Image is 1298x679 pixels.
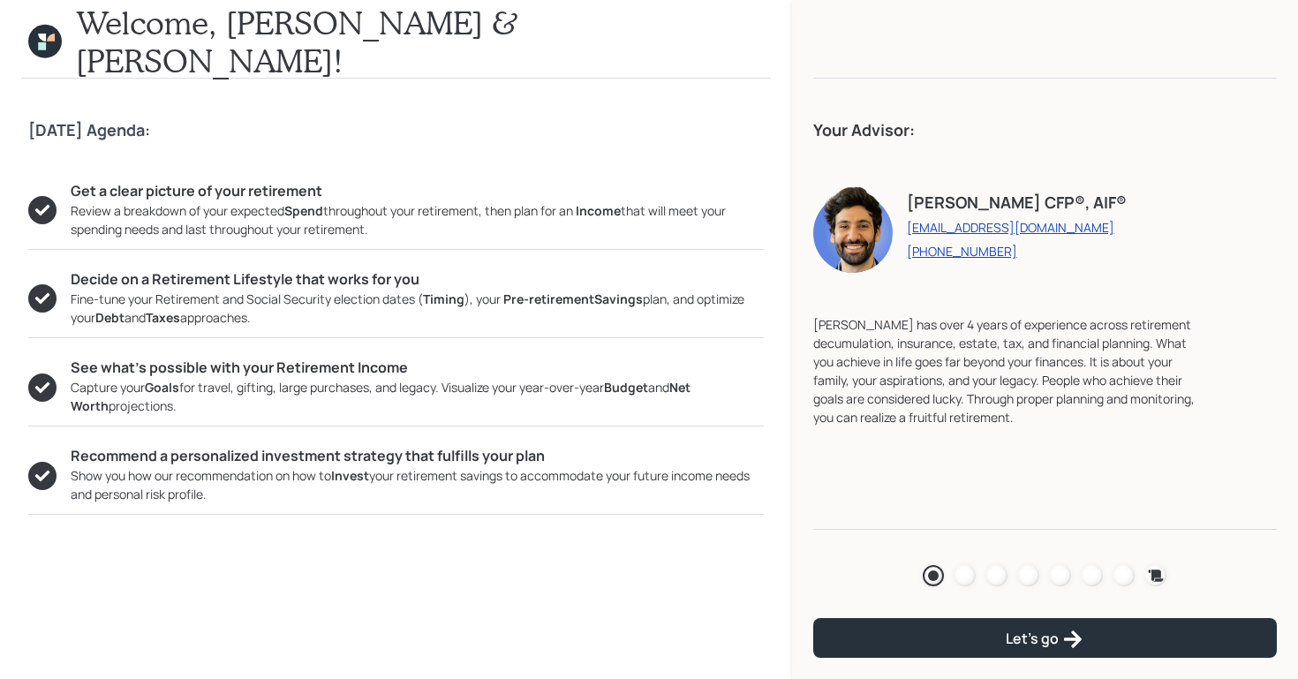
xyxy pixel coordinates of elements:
[1006,629,1083,650] div: Let's go
[71,201,764,238] div: Review a breakdown of your expected throughout your retirement, then plan for an that will meet y...
[907,219,1127,236] a: [EMAIL_ADDRESS][DOMAIN_NAME]
[95,309,125,326] b: Debt
[503,290,594,307] b: Pre-retirement
[284,202,323,219] b: Spend
[71,379,691,414] b: Net Worth
[71,448,764,464] h5: Recommend a personalized investment strategy that fulfills your plan
[813,121,1277,140] h4: Your Advisor:
[71,290,764,327] div: Fine-tune your Retirement and Social Security election dates ( ), your plan, and optimize your an...
[907,193,1127,213] h4: [PERSON_NAME] CFP®, AIF®
[71,378,764,415] div: Capture your for travel, gifting, large purchases, and legacy. Visualize your year-over-year and ...
[331,467,369,484] b: Invest
[604,379,648,396] b: Budget
[145,379,179,396] b: Goals
[423,290,464,307] b: Timing
[813,618,1277,658] button: Let's go
[71,271,764,288] h5: Decide on a Retirement Lifestyle that works for you
[71,359,764,376] h5: See what’s possible with your Retirement Income
[71,183,764,200] h5: Get a clear picture of your retirement
[594,290,643,307] b: Savings
[576,202,621,219] b: Income
[76,4,763,79] h1: Welcome, [PERSON_NAME] & [PERSON_NAME]!
[146,309,180,326] b: Taxes
[28,121,764,140] h4: [DATE] Agenda:
[813,185,893,273] img: eric-schwartz-headshot.png
[813,315,1206,426] div: [PERSON_NAME] has over 4 years of experience across retirement decumulation, insurance, estate, t...
[907,243,1127,260] a: [PHONE_NUMBER]
[71,466,764,503] div: Show you how our recommendation on how to your retirement savings to accommodate your future inco...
